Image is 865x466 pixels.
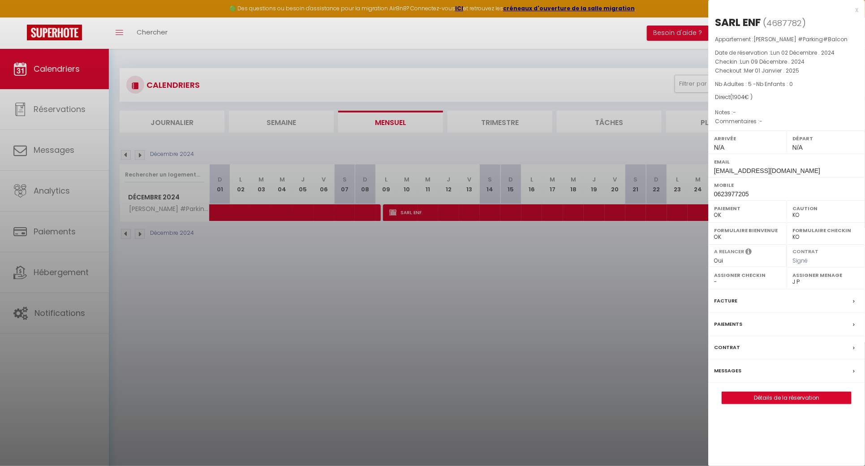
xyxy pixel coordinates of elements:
[763,17,806,29] span: ( )
[792,134,859,143] label: Départ
[714,181,859,190] label: Mobile
[792,204,859,213] label: Caution
[792,271,859,280] label: Assigner Menage
[766,17,802,29] span: 4687782
[714,271,781,280] label: Assigner Checkin
[715,93,858,102] div: Direct
[714,343,740,352] label: Contrat
[714,134,781,143] label: Arrivée
[732,93,745,101] span: 1904
[714,248,744,255] label: A relancer
[708,4,858,15] div: x
[714,204,781,213] label: Paiement
[714,167,820,174] span: [EMAIL_ADDRESS][DOMAIN_NAME]
[730,93,753,101] span: ( € )
[753,35,848,43] span: [PERSON_NAME] #Parking#Balcon
[714,296,737,306] label: Facture
[733,108,736,116] span: -
[722,392,851,404] a: Détails de la réservation
[715,80,793,88] span: Nb Adultes : 5 -
[792,257,808,264] span: Signé
[756,80,793,88] span: Nb Enfants : 0
[7,4,34,30] button: Ouvrir le widget de chat LiveChat
[745,248,752,258] i: Sélectionner OUI si vous souhaiter envoyer les séquences de messages post-checkout
[715,108,858,117] p: Notes :
[714,157,859,166] label: Email
[715,15,761,30] div: SARL ENF
[759,117,762,125] span: -
[714,319,742,329] label: Paiements
[792,248,818,254] label: Contrat
[715,35,858,44] p: Appartement :
[770,49,835,56] span: Lun 02 Décembre . 2024
[792,226,859,235] label: Formulaire Checkin
[715,57,858,66] p: Checkin :
[740,58,805,65] span: Lun 09 Décembre . 2024
[714,366,741,375] label: Messages
[715,48,858,57] p: Date de réservation :
[744,67,799,74] span: Mer 01 Janvier . 2025
[714,226,781,235] label: Formulaire Bienvenue
[722,392,852,404] button: Détails de la réservation
[715,66,858,75] p: Checkout :
[714,190,749,198] span: 0623977205
[792,144,803,151] span: N/A
[714,144,724,151] span: N/A
[715,117,858,126] p: Commentaires :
